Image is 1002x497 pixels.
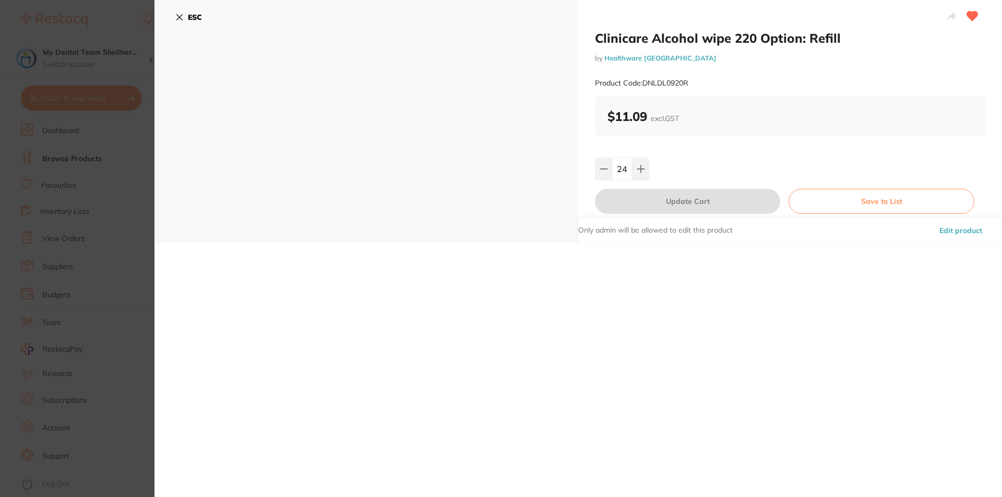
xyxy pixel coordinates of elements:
button: Save to List [789,189,974,214]
small: by [595,54,985,62]
b: ESC [188,13,202,22]
small: Product Code: DNLDL0920R [595,79,688,88]
a: Healthware [GEOGRAPHIC_DATA] [604,54,717,62]
button: Edit product [936,218,985,243]
h2: Clinicare Alcohol wipe 220 Option: Refill [595,30,985,46]
button: ESC [175,8,202,26]
span: excl. GST [651,114,679,123]
p: Only admin will be allowed to edit this product [578,225,733,236]
button: Update Cart [595,189,780,214]
b: $11.09 [607,108,679,124]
